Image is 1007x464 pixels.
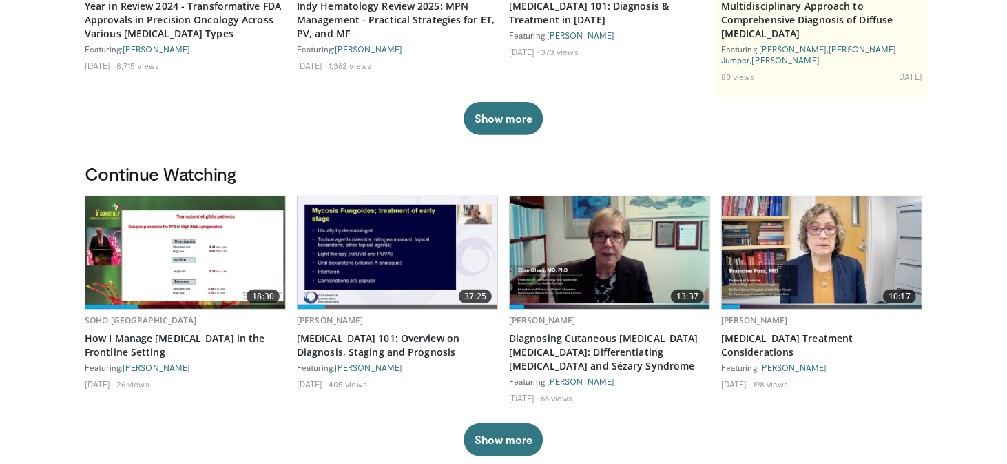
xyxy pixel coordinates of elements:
a: [MEDICAL_DATA] Treatment Considerations [721,332,922,359]
img: 17fe4ae9-58fe-445f-81af-ff2cc1b061cd.620x360_q85_upscale.jpg [85,196,285,309]
button: Show more [464,102,543,135]
a: [PERSON_NAME] [547,376,614,386]
img: bf8e6552-1c9a-48c6-8fec-ecff6f25715c.png.620x360_q85_upscale.png [510,196,709,309]
a: 10:17 [722,196,922,309]
div: Featuring: [85,362,286,373]
a: SOHO [GEOGRAPHIC_DATA] [85,314,197,326]
li: [DATE] [85,60,114,71]
div: Featuring: [297,43,498,54]
a: [PERSON_NAME] [759,363,827,372]
span: 10:17 [883,290,916,303]
a: [PERSON_NAME] [509,314,576,326]
a: [PERSON_NAME] [547,30,614,40]
li: 26 views [116,379,149,390]
li: [DATE] [721,379,751,390]
img: 84f3dcae-dd61-49bc-b31a-d95cbe8243dd.620x360_q85_upscale.jpg [298,196,497,309]
a: [PERSON_NAME] [123,363,190,372]
a: [PERSON_NAME] [752,55,820,65]
span: 13:37 [671,290,704,303]
li: [DATE] [297,379,326,390]
a: [PERSON_NAME] [297,314,364,326]
img: d7796b1d-c0df-4f7a-8dd1-eda97e137c7b.png.620x360_q85_upscale.png [722,196,922,309]
div: Featuring: [509,376,710,387]
a: 18:30 [85,196,285,309]
li: 66 views [541,392,573,403]
li: [DATE] [896,71,922,82]
span: 18:30 [247,290,280,303]
a: [PERSON_NAME]-Jumper [721,44,900,65]
div: Featuring: , , [721,43,922,65]
li: 405 views [329,379,367,390]
div: Featuring: [509,30,710,41]
li: [DATE] [85,379,114,390]
a: [PERSON_NAME] [335,44,402,54]
div: Featuring: [297,362,498,373]
a: How I Manage [MEDICAL_DATA] in the Frontline Setting [85,332,286,359]
a: [PERSON_NAME] [123,44,190,54]
li: 373 views [541,46,579,57]
div: Featuring: [721,362,922,373]
a: [PERSON_NAME] [721,314,788,326]
button: Show more [464,423,543,456]
a: [PERSON_NAME] [759,44,827,54]
li: [DATE] [297,60,326,71]
h3: Continue Watching [85,163,922,185]
li: [DATE] [509,392,539,403]
li: [DATE] [509,46,539,57]
a: 13:37 [510,196,709,309]
li: 198 views [753,379,789,390]
a: Diagnosing Cutaneous [MEDICAL_DATA] [MEDICAL_DATA]: Differentiating [MEDICAL_DATA] and Sézary Syn... [509,332,710,373]
a: [MEDICAL_DATA] 101: Overview on Diagnosis, Staging and Prognosis [297,332,498,359]
div: Featuring: [85,43,286,54]
a: 37:25 [298,196,497,309]
a: [PERSON_NAME] [335,363,402,372]
li: 1,362 views [329,60,371,71]
li: 8,715 views [116,60,159,71]
span: 37:25 [459,290,492,303]
li: 80 views [721,71,755,82]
